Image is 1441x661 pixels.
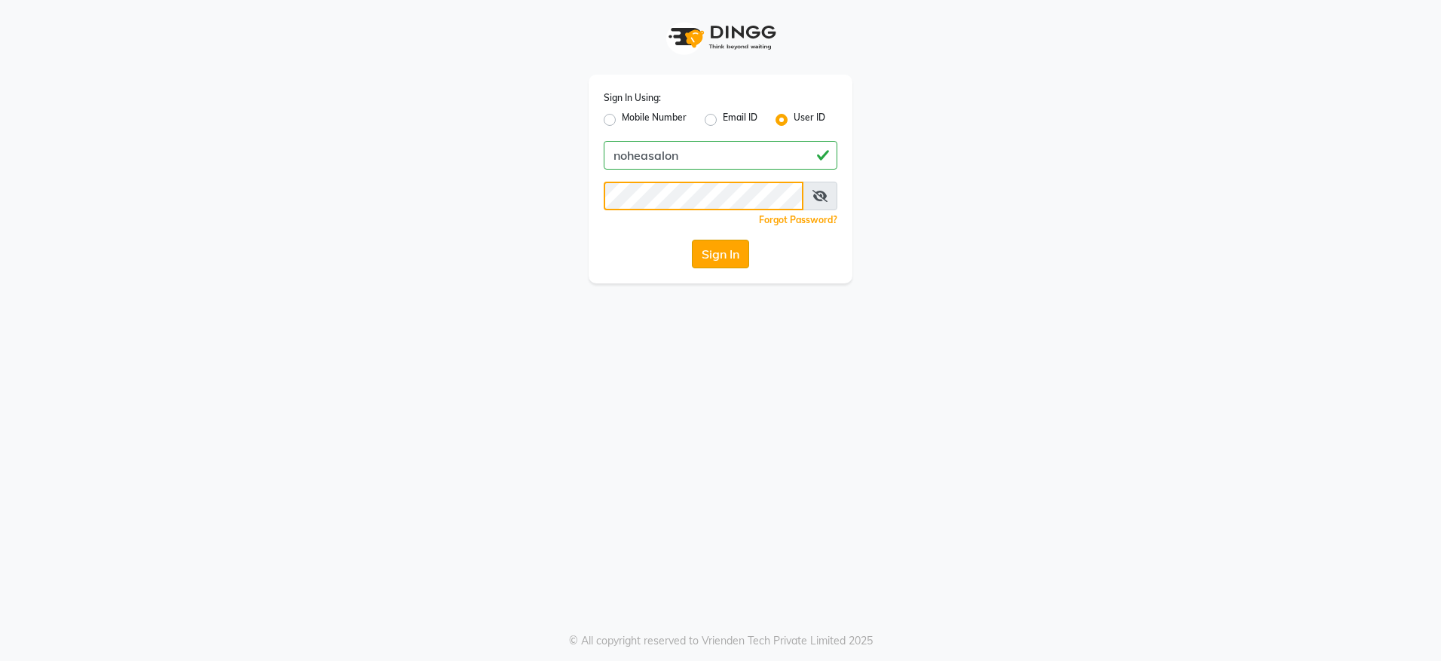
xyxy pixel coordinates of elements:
input: Username [604,141,837,170]
label: Mobile Number [622,111,687,129]
a: Forgot Password? [759,214,837,225]
img: logo1.svg [660,15,781,60]
label: Email ID [723,111,757,129]
label: Sign In Using: [604,91,661,105]
button: Sign In [692,240,749,268]
input: Username [604,182,803,210]
label: User ID [794,111,825,129]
